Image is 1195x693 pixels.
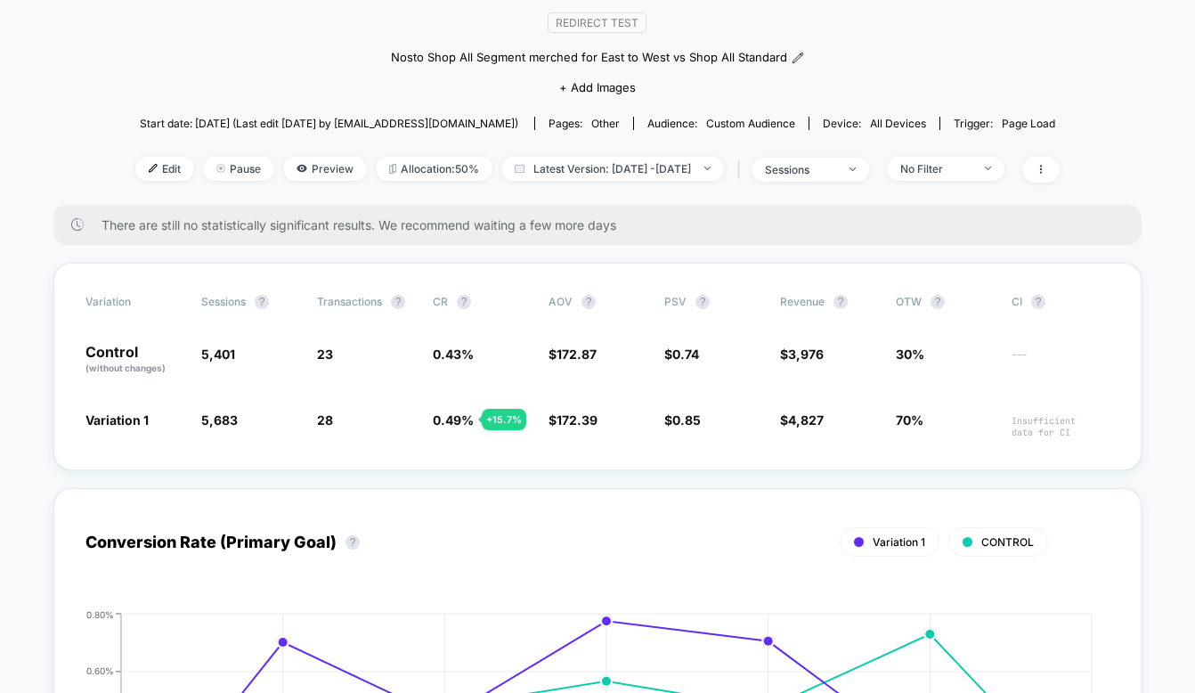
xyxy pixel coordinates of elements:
span: 0.49 % [433,412,474,428]
span: CONTROL [981,535,1034,549]
span: Custom Audience [706,117,795,130]
span: Revenue [780,295,825,308]
button: ? [391,295,405,309]
span: 0.43 % [433,346,474,362]
span: $ [549,412,597,428]
span: + Add Images [559,80,636,94]
span: There are still no statistically significant results. We recommend waiting a few more days [102,217,1106,232]
span: $ [549,346,597,362]
div: Pages: [549,117,620,130]
div: Audience: [647,117,795,130]
span: 5,401 [201,346,235,362]
span: --- [1012,349,1110,375]
span: Variation [85,295,183,309]
div: + 15.7 % [482,409,526,430]
span: Redirect Test [548,12,646,33]
span: Allocation: 50% [376,157,492,181]
span: Page Load [1002,117,1055,130]
span: 30% [896,346,924,362]
span: | [733,157,752,183]
span: 172.87 [557,346,597,362]
span: $ [780,346,824,362]
span: Latest Version: [DATE] - [DATE] [501,157,724,181]
img: end [704,167,711,170]
span: Variation 1 [873,535,925,549]
span: 172.39 [557,412,597,428]
span: 5,683 [201,412,238,428]
tspan: 0.60% [86,665,114,676]
img: rebalance [389,164,396,174]
span: CI [1012,295,1110,309]
span: other [591,117,620,130]
span: 0.85 [672,412,701,428]
span: CR [433,295,448,308]
span: AOV [549,295,573,308]
span: $ [664,412,701,428]
img: edit [149,164,158,173]
div: Trigger: [954,117,1055,130]
span: 23 [317,346,333,362]
button: ? [255,295,269,309]
button: ? [345,535,360,550]
button: ? [581,295,596,309]
button: ? [931,295,945,309]
img: end [850,167,856,171]
span: Variation 1 [85,412,149,428]
button: ? [1031,295,1045,309]
span: 3,976 [788,346,824,362]
img: end [216,164,225,173]
tspan: 0.80% [86,608,114,619]
span: Nosto Shop All Segment merched for East to West vs Shop All Standard [391,49,787,67]
span: PSV [664,295,687,308]
span: Pause [203,157,274,181]
span: Sessions [201,295,246,308]
p: Control [85,345,183,375]
div: No Filter [900,162,971,175]
span: 70% [896,412,923,428]
span: Transactions [317,295,382,308]
span: Preview [283,157,367,181]
span: (without changes) [85,363,166,373]
span: Insufficient data for CI [1012,415,1110,438]
span: 0.74 [672,346,699,362]
span: Device: [809,117,939,130]
span: OTW [896,295,994,309]
div: sessions [765,163,836,176]
button: ? [457,295,471,309]
span: $ [664,346,699,362]
span: 28 [317,412,333,428]
img: end [985,167,991,170]
button: ? [695,295,710,309]
span: Start date: [DATE] (Last edit [DATE] by [EMAIL_ADDRESS][DOMAIN_NAME]) [140,117,518,130]
img: calendar [515,164,524,173]
span: all devices [870,117,926,130]
span: 4,827 [788,412,824,428]
span: Edit [135,157,194,181]
span: $ [780,412,824,428]
button: ? [833,295,848,309]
